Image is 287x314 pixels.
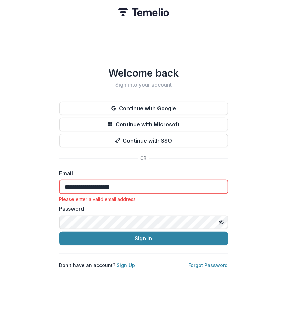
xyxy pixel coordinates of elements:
[189,262,228,268] a: Forgot Password
[59,82,228,88] h2: Sign into your account
[216,217,227,228] button: Toggle password visibility
[59,118,228,131] button: Continue with Microsoft
[59,205,224,213] label: Password
[59,134,228,147] button: Continue with SSO
[59,196,228,202] div: Please enter a valid email address
[118,8,169,16] img: Temelio
[59,169,224,177] label: Email
[59,67,228,79] h1: Welcome back
[117,262,135,268] a: Sign Up
[59,102,228,115] button: Continue with Google
[59,232,228,245] button: Sign In
[59,262,135,269] p: Don't have an account?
